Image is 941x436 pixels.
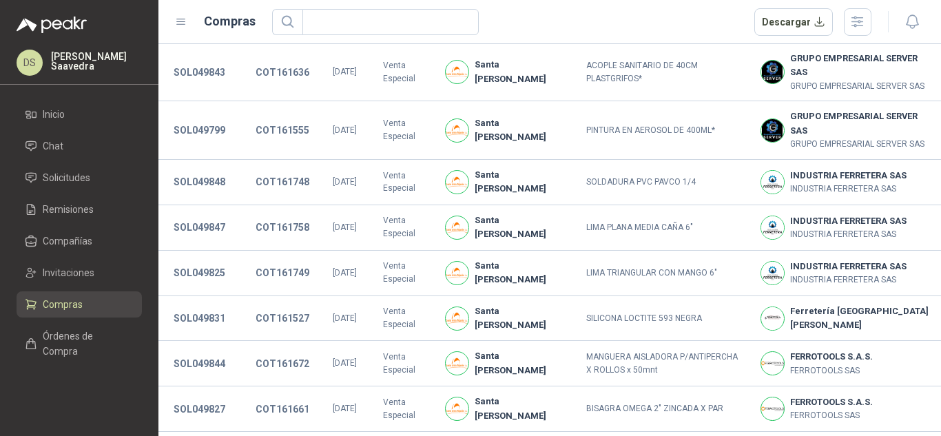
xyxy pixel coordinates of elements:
[43,297,83,312] span: Compras
[790,169,907,183] b: INDUSTRIA FERRETERA SAS
[475,58,570,86] b: Santa [PERSON_NAME]
[204,12,256,31] h1: Compras
[167,397,232,422] button: SOL049827
[17,260,142,286] a: Invitaciones
[578,205,752,251] td: LIMA PLANA MEDIA CAÑA 6"
[446,262,468,284] img: Company Logo
[578,43,752,102] td: ACOPLE SANITARIO DE 40CM PLASTGRIFOS*
[790,395,873,409] b: FERROTOOLS S.A.S.
[578,341,752,386] td: MANGUERA AISLADORA P/ANTIPERCHA X ROLLOS x 50mnt
[375,43,437,102] td: Venta Especial
[43,170,90,185] span: Solicitudes
[475,304,570,333] b: Santa [PERSON_NAME]
[446,216,468,239] img: Company Logo
[43,265,94,280] span: Invitaciones
[333,67,357,76] span: [DATE]
[249,397,316,422] button: COT161661
[43,202,94,217] span: Remisiones
[17,196,142,222] a: Remisiones
[790,138,933,151] p: GRUPO EMPRESARIAL SERVER SAS
[17,165,142,191] a: Solicitudes
[790,260,907,273] b: INDUSTRIA FERRETERA SAS
[167,169,232,194] button: SOL049848
[17,50,43,76] div: DS
[51,52,142,71] p: [PERSON_NAME] Saavedra
[167,118,232,143] button: SOL049799
[761,171,784,194] img: Company Logo
[578,160,752,205] td: SOLDADURA PVC PAVCO 1/4
[446,352,468,375] img: Company Logo
[375,101,437,160] td: Venta Especial
[475,395,570,423] b: Santa [PERSON_NAME]
[375,341,437,386] td: Venta Especial
[790,364,873,377] p: FERROTOOLS SAS
[761,352,784,375] img: Company Logo
[761,262,784,284] img: Company Logo
[475,349,570,377] b: Santa [PERSON_NAME]
[790,80,933,93] p: GRUPO EMPRESARIAL SERVER SAS
[446,119,468,142] img: Company Logo
[475,259,570,287] b: Santa [PERSON_NAME]
[167,260,232,285] button: SOL049825
[790,183,907,196] p: INDUSTRIA FERRETERA SAS
[475,116,570,145] b: Santa [PERSON_NAME]
[761,307,784,330] img: Company Logo
[17,133,142,159] a: Chat
[249,351,316,376] button: COT161672
[17,228,142,254] a: Compañías
[249,260,316,285] button: COT161749
[17,323,142,364] a: Órdenes de Compra
[333,125,357,135] span: [DATE]
[578,386,752,432] td: BISAGRA OMEGA 2" ZINCADA X PAR
[333,313,357,323] span: [DATE]
[790,52,933,80] b: GRUPO EMPRESARIAL SERVER SAS
[578,296,752,342] td: SILICONA LOCTITE 593 NEGRA
[375,386,437,432] td: Venta Especial
[249,60,316,85] button: COT161636
[249,169,316,194] button: COT161748
[333,268,357,278] span: [DATE]
[761,397,784,420] img: Company Logo
[43,329,129,359] span: Órdenes de Compra
[333,177,357,187] span: [DATE]
[446,307,468,330] img: Company Logo
[375,160,437,205] td: Venta Especial
[375,296,437,342] td: Venta Especial
[375,251,437,296] td: Venta Especial
[578,101,752,160] td: PINTURA EN AEROSOL DE 400ML*
[167,60,232,85] button: SOL049843
[43,138,63,154] span: Chat
[249,215,316,240] button: COT161758
[790,110,933,138] b: GRUPO EMPRESARIAL SERVER SAS
[446,397,468,420] img: Company Logo
[333,404,357,413] span: [DATE]
[375,205,437,251] td: Venta Especial
[17,101,142,127] a: Inicio
[249,118,316,143] button: COT161555
[761,119,784,142] img: Company Logo
[790,304,933,333] b: Ferretería [GEOGRAPHIC_DATA][PERSON_NAME]
[333,358,357,368] span: [DATE]
[790,409,873,422] p: FERROTOOLS SAS
[17,291,142,318] a: Compras
[167,351,232,376] button: SOL049844
[475,168,570,196] b: Santa [PERSON_NAME]
[790,228,907,241] p: INDUSTRIA FERRETERA SAS
[446,171,468,194] img: Company Logo
[446,61,468,83] img: Company Logo
[333,222,357,232] span: [DATE]
[578,251,752,296] td: LIMA TRIANGULAR CON MANGO 6"
[43,107,65,122] span: Inicio
[17,17,87,33] img: Logo peakr
[249,306,316,331] button: COT161527
[790,350,873,364] b: FERROTOOLS S.A.S.
[761,61,784,83] img: Company Logo
[790,273,907,287] p: INDUSTRIA FERRETERA SAS
[761,216,784,239] img: Company Logo
[754,8,834,36] button: Descargar
[167,215,232,240] button: SOL049847
[167,306,232,331] button: SOL049831
[790,214,907,228] b: INDUSTRIA FERRETERA SAS
[43,233,92,249] span: Compañías
[475,214,570,242] b: Santa [PERSON_NAME]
